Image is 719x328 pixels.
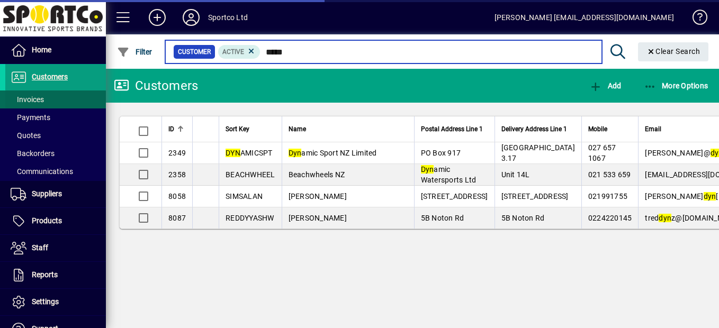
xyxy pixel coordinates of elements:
[226,149,240,157] em: DYN
[289,192,347,201] span: [PERSON_NAME]
[32,216,62,225] span: Products
[11,149,55,158] span: Backorders
[226,170,275,179] span: BEACHWHEEL
[289,170,345,179] span: Beachwheels NZ
[421,149,461,157] span: PO Box 917
[226,214,274,222] span: REDDYYASHW
[421,214,464,222] span: 5B Noton Rd
[168,214,186,222] span: 8087
[5,235,106,261] a: Staff
[501,143,575,162] span: [GEOGRAPHIC_DATA] 3.17
[11,113,50,122] span: Payments
[588,192,627,201] span: 021991755
[641,76,711,95] button: More Options
[289,123,408,135] div: Name
[117,48,152,56] span: Filter
[5,108,106,126] a: Payments
[32,243,48,252] span: Staff
[168,123,186,135] div: ID
[218,45,260,59] mat-chip: Activation Status: Active
[421,192,488,201] span: [STREET_ADDRESS]
[289,123,306,135] span: Name
[5,144,106,162] a: Backorders
[5,262,106,288] a: Reports
[421,165,477,184] span: amic Watersports Ltd
[168,149,186,157] span: 2349
[421,165,434,174] em: Dyn
[659,214,671,222] em: dyn
[174,8,208,27] button: Profile
[32,189,62,198] span: Suppliers
[501,192,569,201] span: [STREET_ADDRESS]
[168,170,186,179] span: 2358
[168,123,174,135] span: ID
[226,149,273,157] span: AMICSPT
[588,143,616,162] span: 027 657 1067
[178,47,211,57] span: Customer
[11,95,44,104] span: Invoices
[226,123,249,135] span: Sort Key
[32,297,59,306] span: Settings
[289,149,377,157] span: amic Sport NZ Limited
[5,126,106,144] a: Quotes
[5,208,106,234] a: Products
[5,289,106,315] a: Settings
[208,9,248,26] div: Sportco Ltd
[495,9,674,26] div: [PERSON_NAME] [EMAIL_ADDRESS][DOMAIN_NAME]
[589,81,621,90] span: Add
[644,81,708,90] span: More Options
[168,192,186,201] span: 8058
[32,72,68,81] span: Customers
[226,192,263,201] span: SIMSALAN
[289,149,302,157] em: Dyn
[32,45,51,54] span: Home
[501,123,567,135] span: Delivery Address Line 1
[222,48,244,56] span: Active
[11,131,41,140] span: Quotes
[289,214,347,222] span: [PERSON_NAME]
[685,2,706,37] a: Knowledge Base
[5,162,106,180] a: Communications
[5,37,106,63] a: Home
[421,123,483,135] span: Postal Address Line 1
[704,192,716,201] em: dyn
[501,170,530,179] span: Unit 14L
[114,77,198,94] div: Customers
[588,123,632,135] div: Mobile
[645,123,661,135] span: Email
[140,8,174,27] button: Add
[5,90,106,108] a: Invoices
[11,167,73,176] span: Communications
[5,181,106,207] a: Suppliers
[646,47,700,56] span: Clear Search
[638,42,709,61] button: Clear
[114,42,155,61] button: Filter
[587,76,624,95] button: Add
[501,214,545,222] span: 5B Noton Rd
[588,123,607,135] span: Mobile
[588,214,632,222] span: 0224220145
[588,170,631,179] span: 021 533 659
[32,270,58,279] span: Reports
